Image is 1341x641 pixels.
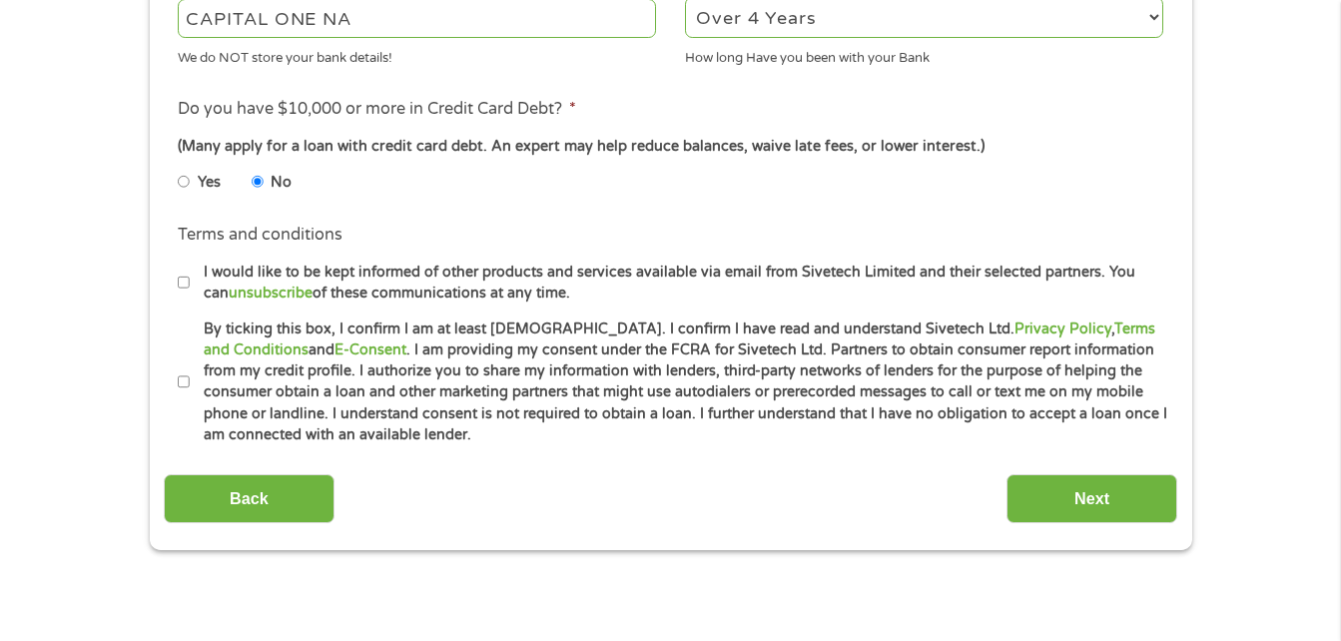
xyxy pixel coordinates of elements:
[204,320,1155,358] a: Terms and Conditions
[685,41,1163,68] div: How long Have you been with your Bank
[229,285,313,302] a: unsubscribe
[335,341,406,358] a: E-Consent
[190,262,1169,305] label: I would like to be kept informed of other products and services available via email from Sivetech...
[178,136,1162,158] div: (Many apply for a loan with credit card debt. An expert may help reduce balances, waive late fees...
[178,41,656,68] div: We do NOT store your bank details!
[164,474,335,523] input: Back
[1006,474,1177,523] input: Next
[178,99,576,120] label: Do you have $10,000 or more in Credit Card Debt?
[178,225,342,246] label: Terms and conditions
[198,172,221,194] label: Yes
[271,172,292,194] label: No
[190,319,1169,446] label: By ticking this box, I confirm I am at least [DEMOGRAPHIC_DATA]. I confirm I have read and unders...
[1014,320,1111,337] a: Privacy Policy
